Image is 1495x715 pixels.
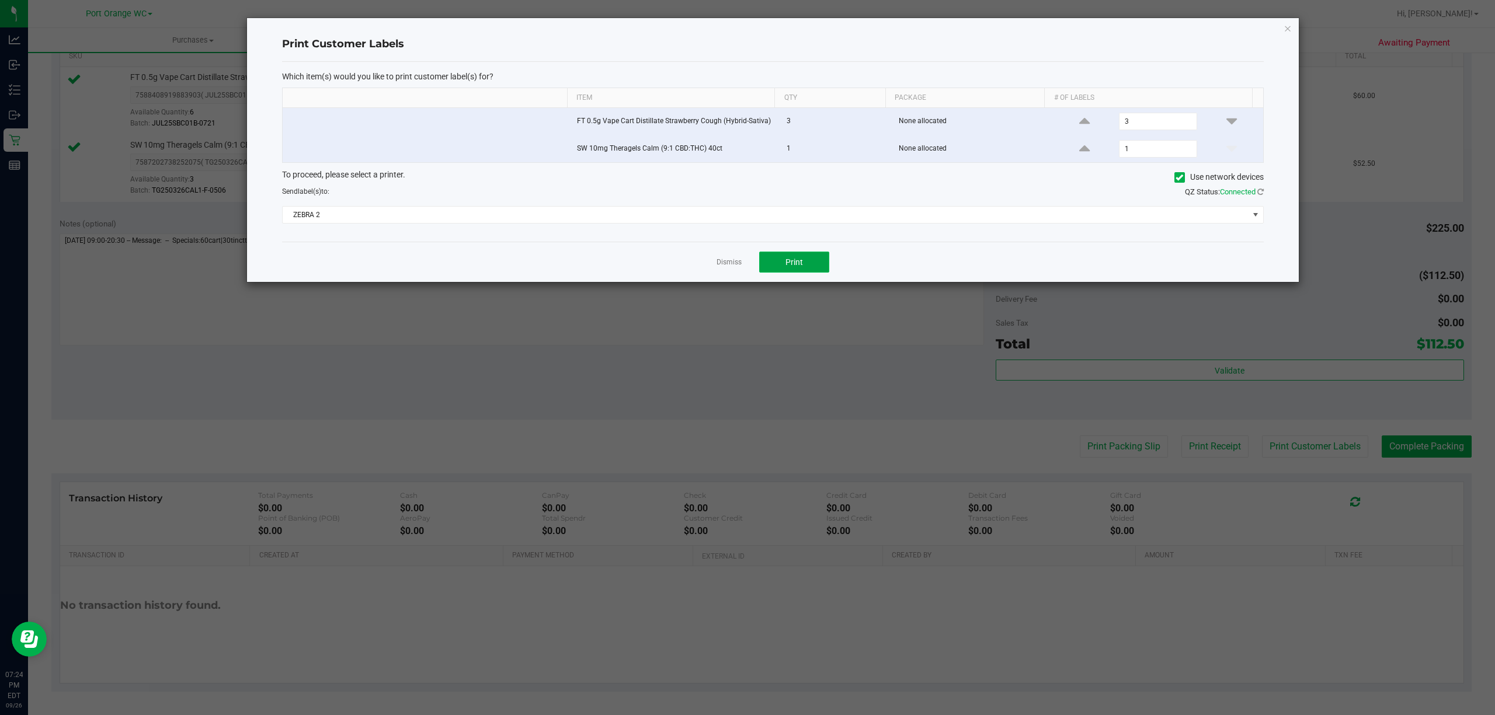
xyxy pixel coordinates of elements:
[780,135,892,162] td: 1
[282,187,329,196] span: Send to:
[12,622,47,657] iframe: Resource center
[774,88,885,108] th: Qty
[892,108,1053,135] td: None allocated
[282,37,1264,52] h4: Print Customer Labels
[780,108,892,135] td: 3
[1044,88,1252,108] th: # of labels
[1185,187,1264,196] span: QZ Status:
[283,207,1249,223] span: ZEBRA 2
[282,71,1264,82] p: Which item(s) would you like to print customer label(s) for?
[785,257,803,267] span: Print
[298,187,321,196] span: label(s)
[570,135,780,162] td: SW 10mg Theragels Calm (9:1 CBD:THC) 40ct
[717,257,742,267] a: Dismiss
[1220,187,1256,196] span: Connected
[570,108,780,135] td: FT 0.5g Vape Cart Distillate Strawberry Cough (Hybrid-Sativa)
[1174,171,1264,183] label: Use network devices
[273,169,1273,186] div: To proceed, please select a printer.
[892,135,1053,162] td: None allocated
[759,252,829,273] button: Print
[567,88,775,108] th: Item
[885,88,1045,108] th: Package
